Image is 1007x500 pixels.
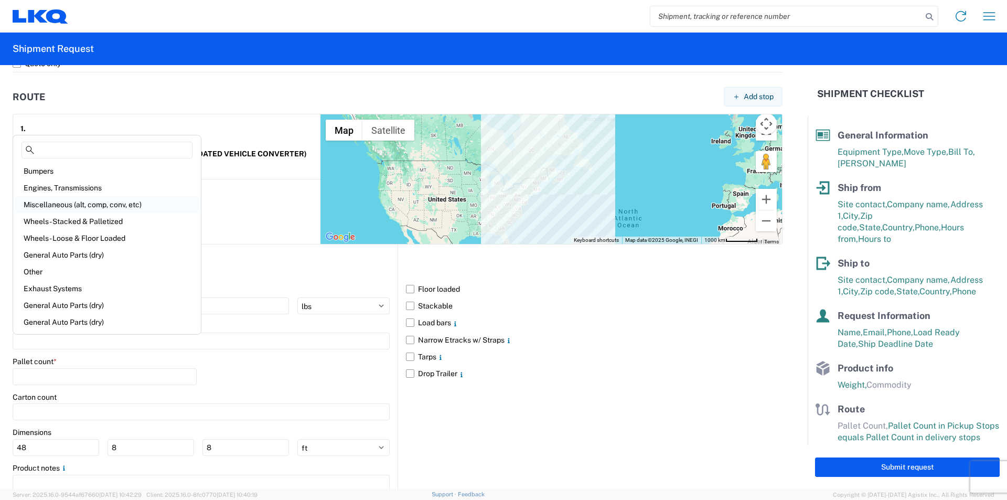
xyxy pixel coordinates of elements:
button: Zoom in [756,189,777,210]
span: Hours to [858,234,891,244]
span: Server: 2025.16.0-9544af67660 [13,492,142,498]
a: Support [432,491,458,497]
span: Company name, [887,275,950,285]
a: Open this area in Google Maps (opens a new window) [323,230,358,244]
span: Client: 2025.16.0-8fc0770 [146,492,258,498]
span: Country, [882,222,915,232]
button: Map camera controls [756,113,777,134]
div: Bumpers [15,163,199,179]
img: Google [323,230,358,244]
div: Wheels - Loose & Floor Loaded [15,230,199,247]
input: Shipment, tracking or reference number [650,6,922,26]
label: Narrow Etracks w/ Straps [406,332,783,348]
span: Product info [838,363,893,374]
h2: Route [13,92,45,102]
h2: Shipment Checklist [817,88,924,100]
button: Submit request [815,458,1000,477]
label: Stackable [406,297,783,314]
span: Bill To, [948,147,975,157]
span: Pallet Count in Pickup Stops equals Pallet Count in delivery stops [838,421,999,442]
button: Zoom out [756,210,777,231]
span: Email, [863,327,887,337]
span: Commodity [866,380,912,390]
label: Floor loaded [406,281,783,297]
span: City, [843,211,860,221]
span: Equipment Type, [838,147,904,157]
strong: 1. [20,122,26,135]
span: State, [896,286,919,296]
button: Map Scale: 1000 km per 58 pixels [701,237,761,244]
span: [DATE] 10:42:29 [99,492,142,498]
input: L [13,439,99,456]
span: Request Information [838,310,930,321]
button: Keyboard shortcuts [574,237,619,244]
label: Load bars [406,314,783,331]
div: General Auto Parts (dry) [15,297,199,314]
span: Ship Deadline Date [858,339,933,349]
span: (CONSOLIDATED VEHICLE CONVERTER) [161,150,307,158]
span: City, [843,286,860,296]
span: Route [838,403,865,414]
button: Add stop [724,87,783,107]
span: General Information [838,130,928,141]
label: Pallet count [13,357,57,366]
span: Phone [952,286,976,296]
label: Carton count [13,392,57,402]
input: W [108,439,194,456]
button: Show street map [326,120,362,141]
span: Country, [919,286,952,296]
span: Site contact, [838,275,887,285]
div: Miscellaneous (alt, comp, conv, etc) [15,196,199,213]
h2: Shipment Request [13,42,94,55]
span: Pallet Count, [838,421,888,431]
div: Exhaust Systems [15,280,199,297]
div: Wheels - Stacked & Palletized [15,213,199,230]
div: Other [15,263,199,280]
a: Feedback [458,491,485,497]
span: Phone, [915,222,941,232]
span: Site contact, [838,199,887,209]
div: General Auto Parts (dry) [15,314,199,331]
input: H [202,439,289,456]
span: 1000 km [704,237,725,243]
label: Dimensions [13,428,51,437]
span: Map data ©2025 Google, INEGI [625,237,698,243]
span: Move Type, [904,147,948,157]
label: Product notes [13,463,68,473]
span: Company name, [887,199,950,209]
span: Zip code, [860,286,896,296]
span: Phone, [887,327,913,337]
span: State, [859,222,882,232]
span: Ship to [838,258,870,269]
div: Exhaust Systems [15,331,199,347]
button: Drag Pegman onto the map to open Street View [756,151,777,172]
span: Copyright © [DATE]-[DATE] Agistix Inc., All Rights Reserved [833,490,994,499]
span: [DATE] 10:40:19 [217,492,258,498]
span: Weight, [838,380,866,390]
div: Engines, Transmissions [15,179,199,196]
button: Show satellite imagery [362,120,414,141]
label: Drop Trailer [406,365,783,382]
span: Ship from [838,182,881,193]
a: Terms [764,239,779,244]
div: General Auto Parts (dry) [15,247,199,263]
span: [PERSON_NAME] [838,158,906,168]
label: Tarps [406,348,783,365]
span: Add stop [744,92,774,102]
span: Name, [838,327,863,337]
